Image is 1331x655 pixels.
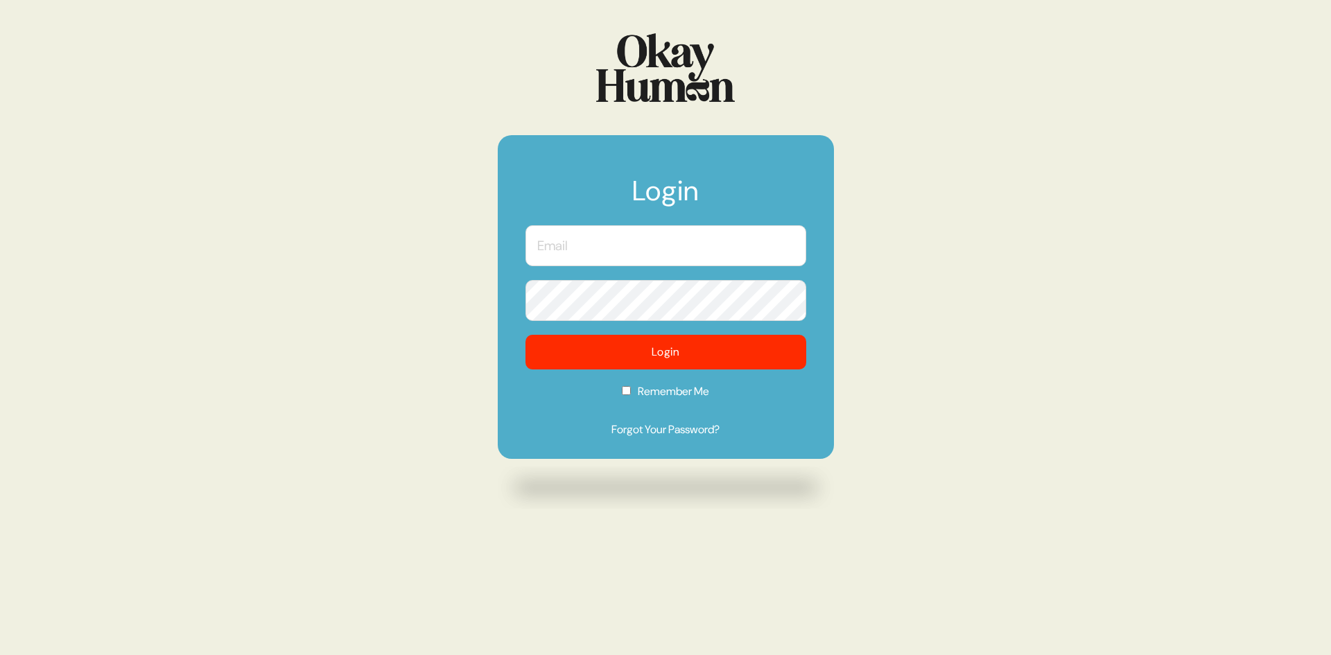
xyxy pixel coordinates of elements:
input: Email [525,225,806,266]
img: Drop shadow [498,466,834,509]
label: Remember Me [525,383,806,409]
h1: Login [525,177,806,218]
button: Login [525,335,806,369]
input: Remember Me [622,386,631,395]
img: Logo [596,33,735,102]
a: Forgot Your Password? [525,421,806,438]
